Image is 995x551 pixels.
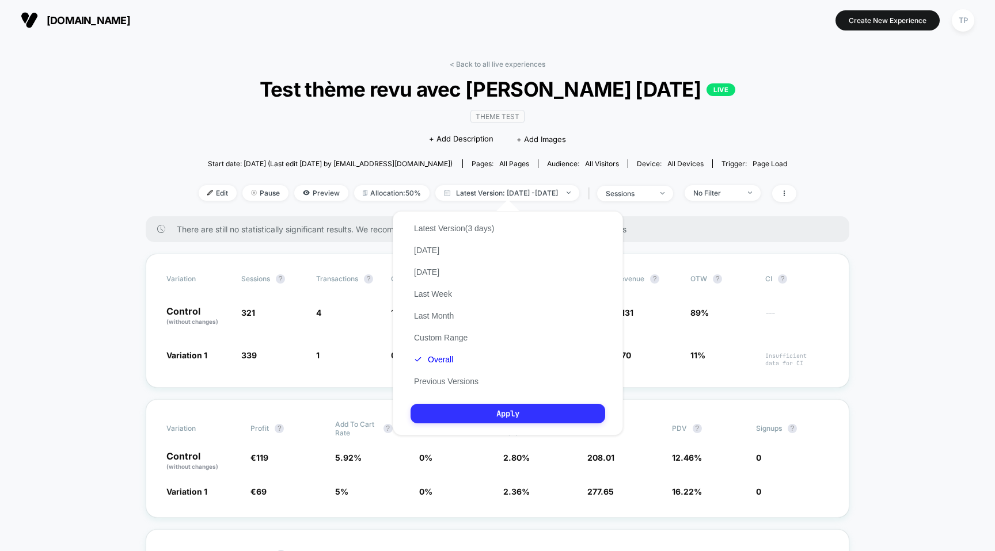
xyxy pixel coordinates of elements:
button: Previous Versions [411,376,482,387]
span: Pause [242,185,288,201]
p: LIVE [707,83,735,96]
span: 16.22 % [672,487,702,496]
button: Custom Range [411,332,471,343]
button: TP [948,9,978,32]
span: (without changes) [166,318,218,325]
span: 11% [690,350,705,360]
span: Add To Cart Rate [335,420,378,437]
span: Device: [628,159,712,168]
span: --- [765,309,829,326]
button: Last Week [411,289,455,299]
a: < Back to all live experiences [450,60,545,68]
img: end [748,192,752,194]
button: ? [778,274,787,284]
span: 2.36 % [503,487,530,496]
span: Signups [756,424,782,433]
span: 277.65 [587,487,614,496]
button: Latest Version(3 days) [411,223,498,234]
span: 69 [256,487,267,496]
p: Control [166,307,230,326]
span: Theme Test [470,110,525,123]
button: [DATE] [411,267,443,277]
img: edit [207,190,213,196]
span: Variation [166,420,230,437]
span: CI [765,274,829,284]
button: Overall [411,354,457,365]
span: 0 [756,453,761,462]
span: € [250,453,268,462]
span: 339 [241,350,257,360]
span: Variation [166,274,230,284]
span: Variation 1 [166,487,207,496]
span: | [585,185,597,202]
button: ? [788,424,797,433]
span: Variation 1 [166,350,207,360]
span: + Add Description [429,133,493,145]
span: all pages [499,159,529,168]
span: (without changes) [166,463,218,470]
button: ? [713,274,722,284]
span: PDV [672,424,687,433]
span: all devices [667,159,704,168]
span: Start date: [DATE] (Last edit [DATE] by [EMAIL_ADDRESS][DOMAIN_NAME]) [208,159,453,168]
div: sessions [606,189,652,198]
div: TP [952,9,974,32]
p: Control [166,451,239,471]
button: [DATE] [411,245,443,255]
span: 4 [316,308,321,317]
button: Create New Experience [836,10,940,30]
span: € [250,487,267,496]
div: Audience: [547,159,619,168]
button: Apply [411,404,605,423]
span: Insufficient data for CI [765,352,829,367]
span: OTW [690,274,754,284]
img: rebalance [363,190,367,196]
span: Page Load [753,159,787,168]
button: ? [364,274,373,284]
span: There are still no statistically significant results. We recommend waiting a few more days . Time... [177,224,826,234]
img: end [660,192,664,194]
div: Pages: [472,159,529,168]
span: All Visitors [585,159,619,168]
span: + Add Images [517,135,566,144]
img: calendar [444,190,450,196]
span: 119 [256,453,268,462]
div: No Filter [693,189,739,197]
span: 0 % [419,487,432,496]
img: Visually logo [21,12,38,29]
span: 208.01 [587,453,614,462]
span: Test thème revu avec [PERSON_NAME] [DATE] [229,77,766,101]
span: Edit [199,185,237,201]
span: 12.46 % [672,453,702,462]
div: Trigger: [721,159,787,168]
span: 5 % [335,487,348,496]
span: 0 [756,487,761,496]
span: Profit [250,424,269,433]
button: ? [276,274,285,284]
button: ? [275,424,284,433]
span: 2.80 % [503,453,530,462]
span: Latest Version: [DATE] - [DATE] [435,185,579,201]
span: 89% [690,308,709,317]
span: 0 % [419,453,432,462]
span: 1 [316,350,320,360]
span: Preview [294,185,348,201]
span: Sessions [241,274,270,283]
span: [DOMAIN_NAME] [47,14,130,26]
button: [DOMAIN_NAME] [17,11,134,29]
span: 321 [241,308,255,317]
img: end [567,192,571,194]
button: Last Month [411,311,457,321]
span: Allocation: 50% [354,185,430,201]
button: ? [693,424,702,433]
img: end [251,190,257,196]
span: Transactions [316,274,358,283]
button: ? [650,274,659,284]
span: 5.92 % [335,453,362,462]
